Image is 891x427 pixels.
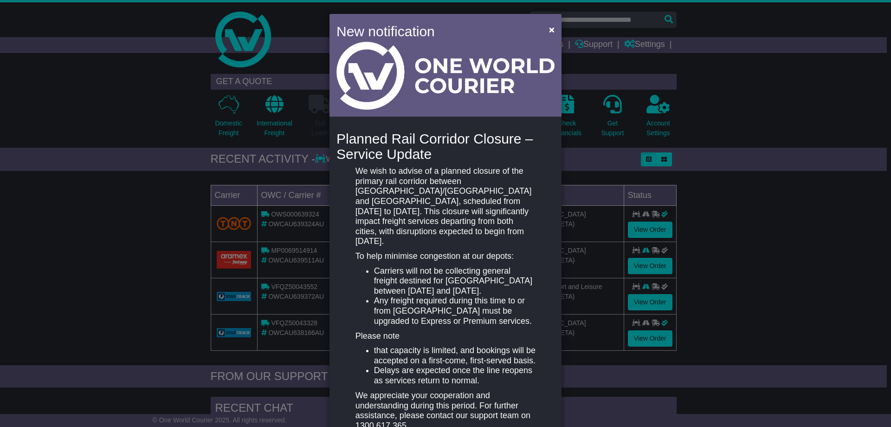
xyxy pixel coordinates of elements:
[355,331,536,342] p: Please note
[374,366,536,386] li: Delays are expected once the line reopens as services return to normal.
[374,296,536,326] li: Any freight required during this time to or from [GEOGRAPHIC_DATA] must be upgraded to Express or...
[374,266,536,296] li: Carriers will not be collecting general freight destined for [GEOGRAPHIC_DATA] between [DATE] and...
[549,24,555,35] span: ×
[336,131,555,162] h4: Planned Rail Corridor Closure – Service Update
[544,20,559,39] button: Close
[355,251,536,262] p: To help minimise congestion at our depots:
[374,346,536,366] li: that capacity is limited, and bookings will be accepted on a first-come, first-served basis.
[336,21,536,42] h4: New notification
[355,166,536,247] p: We wish to advise of a planned closure of the primary rail corridor between [GEOGRAPHIC_DATA]/[GE...
[336,42,555,110] img: Light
